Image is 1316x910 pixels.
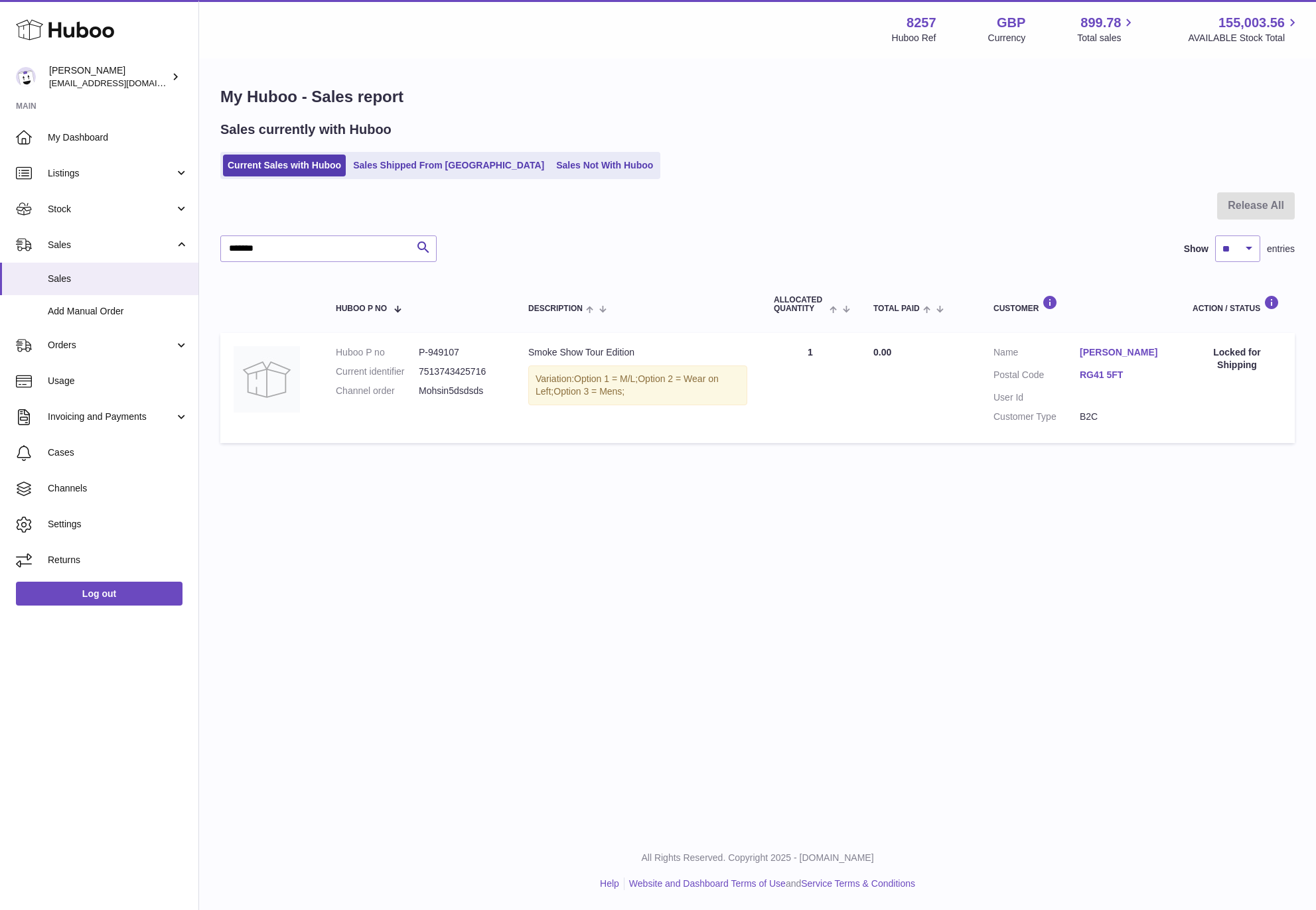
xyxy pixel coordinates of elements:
span: Description [528,304,583,313]
span: AVAILABLE Stock Total [1188,32,1300,44]
span: Listings [48,167,175,180]
span: Channels [48,482,188,495]
span: Returns [48,554,188,566]
strong: GBP [997,14,1025,32]
span: entries [1267,243,1295,255]
span: Usage [48,375,188,387]
a: Sales Shipped From [GEOGRAPHIC_DATA] [348,155,549,176]
div: Locked for Shipping [1193,346,1281,371]
a: Service Terms & Conditions [801,878,915,889]
span: [EMAIL_ADDRESS][DOMAIN_NAME] [49,78,195,88]
p: All Rights Reserved. Copyright 2025 - [DOMAIN_NAME] [210,852,1305,864]
a: [PERSON_NAME] [1080,346,1166,359]
dt: Customer Type [993,411,1080,423]
span: Total sales [1077,32,1136,44]
dd: Mohsin5dsdsds [419,385,502,397]
strong: 8257 [907,14,936,32]
a: 155,003.56 AVAILABLE Stock Total [1188,14,1300,44]
span: Sales [48,273,188,285]
dt: Postal Code [993,369,1080,385]
a: Current Sales with Huboo [223,155,346,176]
span: Huboo P no [336,304,387,313]
div: Huboo Ref [892,32,936,44]
dt: Name [993,346,1080,362]
dt: Channel order [336,385,419,397]
span: Option 1 = M/L; [574,373,638,384]
dd: P-949107 [419,346,502,359]
span: My Dashboard [48,131,188,144]
div: Smoke Show Tour Edition [528,346,747,359]
span: 899.78 [1080,14,1121,32]
a: Website and Dashboard Terms of Use [629,878,786,889]
div: Currency [988,32,1026,44]
div: Action / Status [1193,295,1281,313]
span: 0.00 [873,347,891,357]
img: no-photo.jpg [234,346,300,413]
span: 155,003.56 [1218,14,1285,32]
img: don@skinsgolf.com [16,67,36,87]
span: Settings [48,518,188,531]
span: Option 3 = Mens; [553,386,624,397]
div: [PERSON_NAME] [49,64,169,90]
dt: Huboo P no [336,346,419,359]
span: Stock [48,203,175,216]
dd: 7513743425716 [419,365,502,378]
span: Total paid [873,304,920,313]
h2: Sales currently with Huboo [220,121,392,139]
dd: B2C [1080,411,1166,423]
li: and [624,877,915,890]
div: Variation: [528,365,747,405]
a: RG41 5FT [1080,369,1166,381]
span: Sales [48,239,175,251]
h1: My Huboo - Sales report [220,86,1295,107]
span: Cases [48,446,188,459]
a: Help [600,878,619,889]
a: Sales Not With Huboo [551,155,658,176]
dt: User Id [993,391,1080,404]
span: Orders [48,339,175,352]
span: ALLOCATED Quantity [774,296,826,313]
span: Invoicing and Payments [48,411,175,423]
a: 899.78 Total sales [1077,14,1136,44]
span: Add Manual Order [48,305,188,318]
dt: Current identifier [336,365,419,378]
div: Customer [993,295,1166,313]
label: Show [1184,243,1208,255]
td: 1 [761,333,860,443]
a: Log out [16,582,183,606]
